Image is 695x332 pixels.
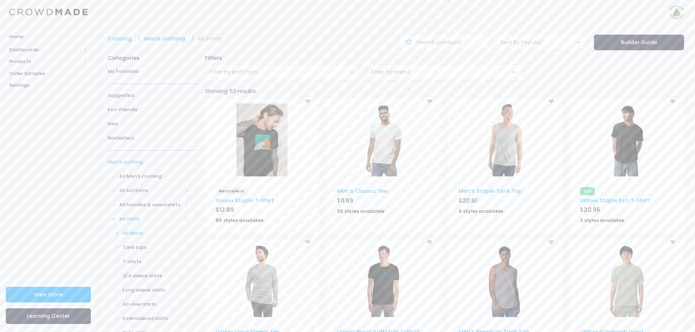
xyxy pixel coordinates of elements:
strong: 8 styles available [459,208,503,215]
span: All-over shirts [123,301,189,308]
span: 11.69 [341,196,353,205]
img: User [669,5,684,19]
span: Filter by brand [367,65,522,80]
span: New [108,120,198,128]
a: Builder Guide [594,35,684,50]
a: Catalog [108,35,135,43]
span: Suggested [108,92,198,99]
input: Search products [399,35,490,50]
span: Eco [580,187,595,195]
a: Long sleeve shirts [98,283,198,297]
a: Unisex Staple Eco T-Shirt [580,196,650,204]
span: Bestsellers [108,134,198,142]
span: Home [9,33,88,40]
span: Embroidered shirts [123,315,189,322]
span: All Men's clothing [119,173,189,180]
div: $ [580,206,673,216]
div: Categories [108,50,198,62]
span: Settings [9,82,88,89]
a: 3/4 sleeve shirts [98,269,198,283]
a: Men's clothing [144,35,189,43]
a: Eco-Friendly [108,103,198,117]
span: All shirts [119,215,183,223]
a: All shirts [198,35,226,43]
span: My Favorites [108,68,198,75]
span: Learning Center [27,312,70,320]
a: All shirts [98,226,198,241]
strong: 3 styles available [580,217,624,224]
span: Filter by print type [209,68,258,75]
span: 20.95 [584,206,600,214]
span: Men's clothing [108,159,192,166]
div: $ [337,196,430,207]
span: Long sleeve shirts [123,286,189,294]
span: All bottoms [119,187,183,194]
span: Dashboards [9,46,81,54]
a: Bestsellers [108,131,198,145]
a: Men’s Classic Tee [337,187,387,195]
a: New [108,117,198,131]
span: Filter by brand [371,68,410,76]
a: Men’s Staple Tank Top [459,187,522,195]
div: Showing 53 results: [201,87,688,95]
a: Tank tops [98,241,198,255]
strong: 35 styles available [337,208,385,215]
span: Sort By Popular [501,39,542,46]
strong: 85 styles available [216,217,263,224]
span: Tank tops [123,244,189,251]
div: Filters [201,54,688,62]
span: 12.89 [219,206,234,214]
span: Filter by print type [209,68,258,76]
img: Logo [9,9,88,16]
span: 3/4 sleeve shirts [123,272,189,280]
span: Products [9,58,81,65]
a: T-shirts [98,255,198,269]
a: All Men's clothing [98,169,198,184]
a: All-over shirts [98,297,198,312]
span: Eco-Friendly [108,106,198,113]
span: T-shirts [123,258,189,265]
div: $ [459,196,552,207]
span: Bestsellers [216,187,248,195]
a: Embroidered shirts [98,312,198,326]
span: 20.61 [462,196,477,205]
span: Filter by brand [371,68,410,75]
span: Order Samples [9,70,88,77]
a: My Favorites [108,65,198,79]
span: Sort By Popular [497,35,587,50]
a: Unisex Staple T-Shirt [216,196,274,204]
div: $ [216,206,309,216]
span: Filter by print type [205,65,360,80]
span: All hoodies & sweatshirts [119,201,183,208]
a: View Store [6,287,91,302]
a: Suggested [108,89,198,103]
span: View Store [34,291,63,298]
span: All shirts [123,230,189,237]
a: Learning Center [6,308,91,324]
